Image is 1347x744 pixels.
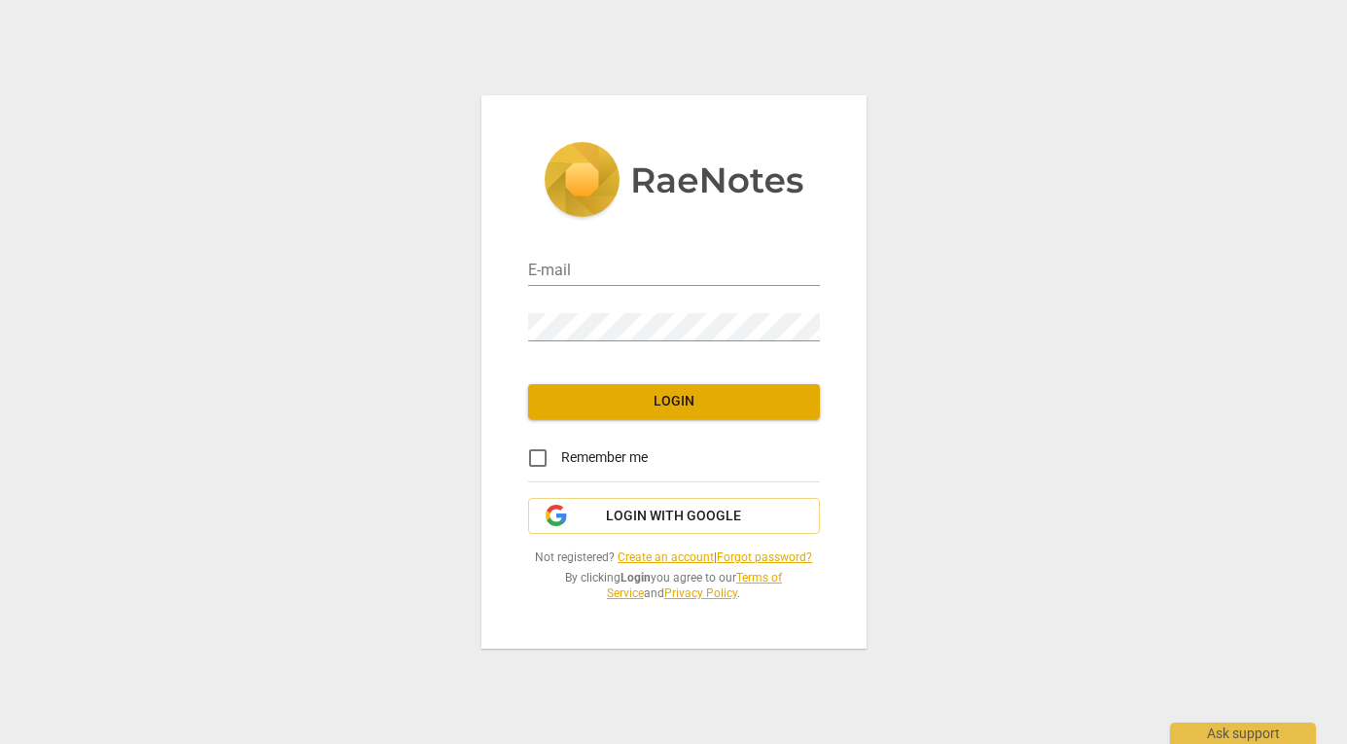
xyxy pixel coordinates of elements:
div: Ask support [1170,723,1316,744]
span: Remember me [561,447,648,468]
a: Privacy Policy [664,586,737,600]
button: Login with Google [528,498,820,535]
span: By clicking you agree to our and . [528,570,820,602]
span: Login [544,392,804,411]
a: Create an account [618,550,714,564]
img: 5ac2273c67554f335776073100b6d88f.svg [544,142,804,222]
a: Forgot password? [717,550,812,564]
span: Login with Google [606,507,741,526]
span: Not registered? | [528,549,820,566]
b: Login [620,571,651,585]
button: Login [528,384,820,419]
